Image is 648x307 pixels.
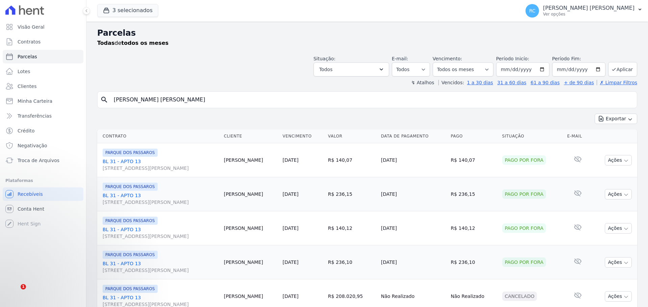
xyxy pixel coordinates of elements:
[3,50,83,63] a: Parcelas
[502,257,546,267] div: Pago por fora
[500,129,565,143] th: Situação
[433,56,462,61] label: Vencimento:
[502,189,546,199] div: Pago por fora
[378,177,448,211] td: [DATE]
[221,129,280,143] th: Cliente
[552,55,605,62] label: Período Fim:
[502,223,546,233] div: Pago por fora
[314,56,335,61] label: Situação:
[520,1,648,20] button: RC [PERSON_NAME] [PERSON_NAME] Ver opções
[496,56,529,61] label: Período Inicío:
[325,245,378,279] td: R$ 236,10
[18,53,37,60] span: Parcelas
[448,211,500,245] td: R$ 140,12
[3,187,83,201] a: Recebíveis
[18,157,59,164] span: Troca de Arquivos
[467,80,493,85] a: 1 a 30 dias
[3,65,83,78] a: Lotes
[103,226,218,240] a: BL 31 - APTO 13[STREET_ADDRESS][PERSON_NAME]
[103,149,158,157] span: PARQUE DOS PASSAROS
[103,285,158,293] span: PARQUE DOS PASSAROS
[103,260,218,274] a: BL 31 - APTO 13[STREET_ADDRESS][PERSON_NAME]
[448,245,500,279] td: R$ 236,10
[605,155,632,165] button: Ações
[325,129,378,143] th: Valor
[282,225,298,231] a: [DATE]
[18,113,52,119] span: Transferências
[18,98,52,104] span: Minha Carteira
[3,109,83,123] a: Transferências
[103,233,218,240] span: [STREET_ADDRESS][PERSON_NAME]
[543,5,634,11] p: [PERSON_NAME] [PERSON_NAME]
[18,127,35,134] span: Crédito
[100,96,108,104] i: search
[564,129,591,143] th: E-mail
[543,11,634,17] p: Ver opções
[314,62,389,76] button: Todos
[282,294,298,299] a: [DATE]
[110,93,634,106] input: Buscar por nome do lote ou do cliente
[18,24,45,30] span: Visão Geral
[3,94,83,108] a: Minha Carteira
[97,40,115,46] strong: Todas
[438,80,464,85] label: Vencidos:
[103,165,218,172] span: [STREET_ADDRESS][PERSON_NAME]
[103,267,218,274] span: [STREET_ADDRESS][PERSON_NAME]
[529,8,536,13] span: RC
[378,245,448,279] td: [DATE]
[378,211,448,245] td: [DATE]
[282,157,298,163] a: [DATE]
[221,211,280,245] td: [PERSON_NAME]
[122,40,169,46] strong: todos os meses
[3,139,83,152] a: Negativação
[18,38,40,45] span: Contratos
[378,129,448,143] th: Data de Pagamento
[3,20,83,34] a: Visão Geral
[605,257,632,268] button: Ações
[564,80,594,85] a: + de 90 dias
[597,80,637,85] a: ✗ Limpar Filtros
[18,191,43,197] span: Recebíveis
[605,189,632,199] button: Ações
[282,191,298,197] a: [DATE]
[3,80,83,93] a: Clientes
[325,177,378,211] td: R$ 236,15
[97,129,221,143] th: Contrato
[502,291,537,301] div: Cancelado
[325,211,378,245] td: R$ 140,12
[531,80,560,85] a: 61 a 90 dias
[18,206,44,212] span: Conta Hent
[497,80,526,85] a: 31 a 60 dias
[605,291,632,302] button: Ações
[325,143,378,177] td: R$ 140,07
[97,4,158,17] button: 3 selecionados
[448,177,500,211] td: R$ 236,15
[319,65,332,73] span: Todos
[221,245,280,279] td: [PERSON_NAME]
[221,177,280,211] td: [PERSON_NAME]
[605,223,632,234] button: Ações
[280,129,325,143] th: Vencimento
[18,142,47,149] span: Negativação
[595,114,637,124] button: Exportar
[3,35,83,49] a: Contratos
[411,80,434,85] label: ↯ Atalhos
[103,199,218,206] span: [STREET_ADDRESS][PERSON_NAME]
[3,154,83,167] a: Troca de Arquivos
[7,284,23,300] iframe: Intercom live chat
[18,83,36,90] span: Clientes
[502,155,546,165] div: Pago por fora
[448,143,500,177] td: R$ 140,07
[5,177,81,185] div: Plataformas
[3,124,83,137] a: Crédito
[103,192,218,206] a: BL 31 - APTO 13[STREET_ADDRESS][PERSON_NAME]
[5,213,140,289] iframe: Intercom notifications mensagem
[448,129,500,143] th: Pago
[282,259,298,265] a: [DATE]
[378,143,448,177] td: [DATE]
[103,183,158,191] span: PARQUE DOS PASSAROS
[608,62,637,76] button: Aplicar
[103,158,218,172] a: BL 31 - APTO 13[STREET_ADDRESS][PERSON_NAME]
[3,202,83,216] a: Conta Hent
[97,27,637,39] h2: Parcelas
